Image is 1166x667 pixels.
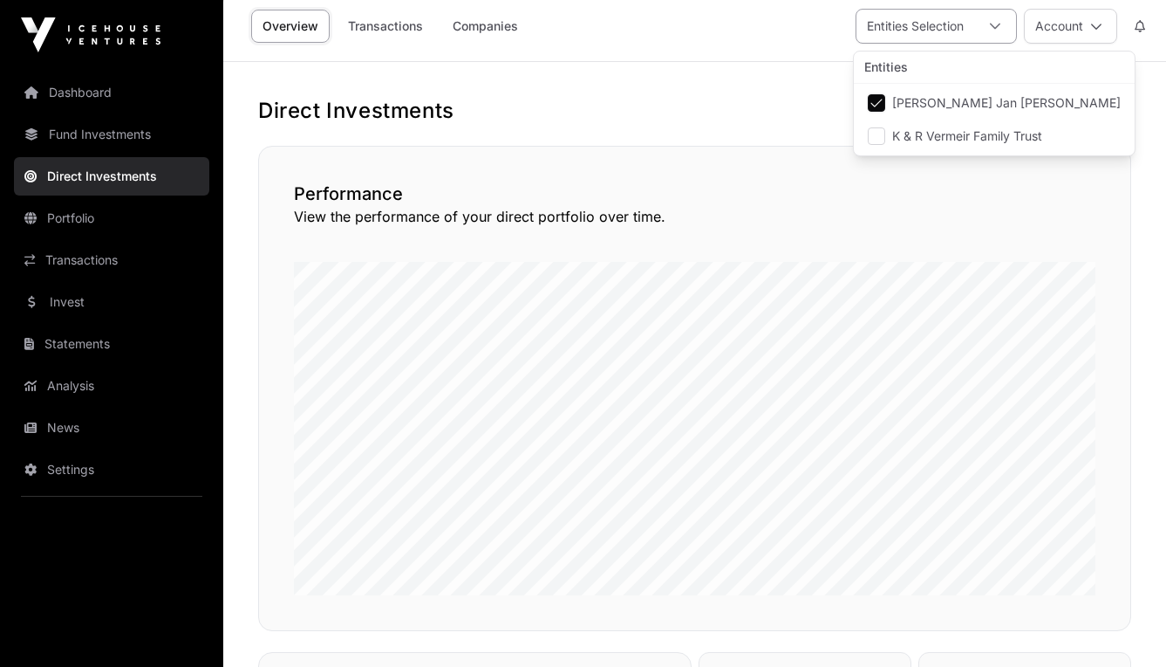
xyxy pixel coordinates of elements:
a: Transactions [14,241,209,279]
span: [PERSON_NAME] Jan [PERSON_NAME] [892,97,1121,109]
a: Portfolio [14,199,209,237]
li: Kris Jan Mark Vermeir [857,87,1131,119]
a: Analysis [14,367,209,405]
a: Statements [14,325,209,363]
a: Settings [14,450,209,489]
li: K & R Vermeir Family Trust [857,120,1131,152]
h2: Performance [294,182,1095,206]
img: Icehouse Ventures Logo [21,17,160,52]
a: Invest [14,283,209,321]
a: Companies [441,10,529,43]
div: Entities Selection [856,10,974,43]
div: Entities [854,52,1135,84]
a: Direct Investments [14,157,209,196]
ul: Option List [854,84,1135,155]
iframe: Chat Widget [1079,583,1166,667]
span: K & R Vermeir Family Trust [892,130,1042,142]
h1: Direct Investments [258,97,1131,125]
p: View the performance of your direct portfolio over time. [294,206,1095,227]
a: Overview [251,10,330,43]
button: Account [1024,9,1117,44]
a: News [14,409,209,447]
a: Transactions [337,10,434,43]
a: Dashboard [14,73,209,112]
a: Fund Investments [14,115,209,154]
